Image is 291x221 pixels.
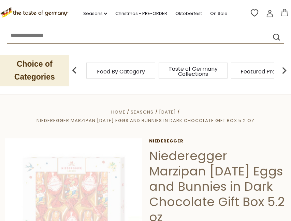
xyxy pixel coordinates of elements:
a: Oktoberfest [175,10,202,17]
a: Seasons [83,10,107,17]
a: [DATE] [159,109,176,115]
a: Featured Products [241,69,291,74]
img: next arrow [277,64,291,77]
img: previous arrow [68,64,81,77]
a: Food By Category [97,69,145,74]
a: On Sale [210,10,228,17]
a: Christmas - PRE-ORDER [115,10,167,17]
a: Niederegger Marzipan [DATE] Eggs and Bunnies in Dark Chocolate Gift Box 5.2 oz [37,117,254,124]
a: Taste of Germany Collections [166,66,220,76]
a: Niederegger [149,138,286,144]
a: Home [111,109,126,115]
a: Seasons [131,109,154,115]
